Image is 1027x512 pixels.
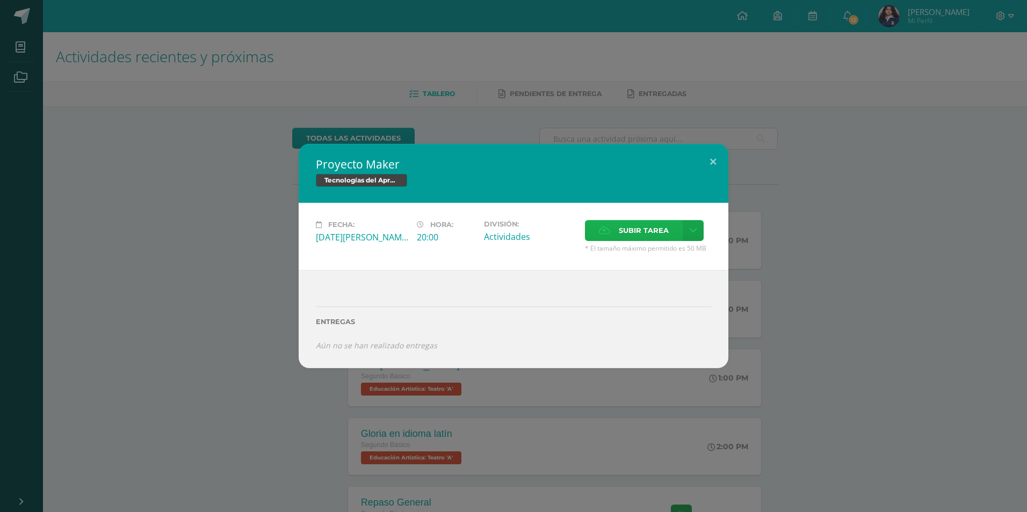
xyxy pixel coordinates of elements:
div: Actividades [484,231,576,243]
i: Aún no se han realizado entregas [316,340,437,350]
label: Entregas [316,318,711,326]
h2: Proyecto Maker [316,157,711,172]
span: Hora: [430,221,453,229]
span: Tecnologías del Aprendizaje y la Comunicación [316,174,407,187]
div: [DATE][PERSON_NAME] [316,231,408,243]
span: Subir tarea [619,221,669,240]
button: Close (Esc) [698,144,728,180]
span: Fecha: [328,221,355,229]
div: 20:00 [417,231,475,243]
label: División: [484,220,576,228]
span: * El tamaño máximo permitido es 50 MB [585,244,711,253]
